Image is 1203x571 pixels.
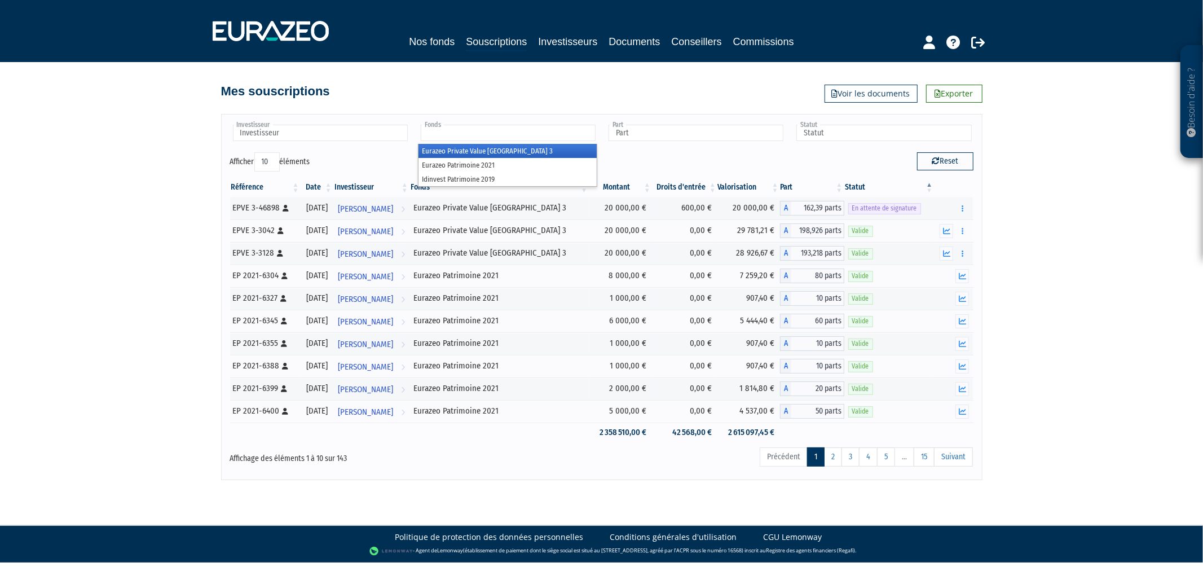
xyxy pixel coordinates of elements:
[589,332,652,355] td: 1 000,00 €
[717,310,780,332] td: 5 444,40 €
[413,202,585,214] div: Eurazeo Private Value [GEOGRAPHIC_DATA] 3
[717,332,780,355] td: 907,40 €
[213,21,329,41] img: 1732889491-logotype_eurazeo_blanc_rvb.png
[283,408,289,415] i: [Français] Personne physique
[780,246,791,261] span: A
[413,270,585,282] div: Eurazeo Patrimoine 2021
[791,223,844,238] span: 198,926 parts
[338,244,393,265] span: [PERSON_NAME]
[333,287,409,310] a: [PERSON_NAME]
[413,405,585,417] div: Eurazeo Patrimoine 2021
[338,379,393,400] span: [PERSON_NAME]
[934,447,973,467] a: Suivant
[859,447,878,467] a: 4
[717,377,780,400] td: 1 814,80 €
[413,247,585,259] div: Eurazeo Private Value [GEOGRAPHIC_DATA] 3
[780,314,844,328] div: A - Eurazeo Patrimoine 2021
[278,227,284,234] i: [Français] Personne physique
[717,287,780,310] td: 907,40 €
[791,381,844,396] span: 20 parts
[333,242,409,265] a: [PERSON_NAME]
[780,404,791,419] span: A
[825,85,918,103] a: Voir les documents
[233,315,297,327] div: EP 2021-6345
[717,423,780,442] td: 2 615 097,45 €
[230,446,530,464] div: Affichage des éléments 1 à 10 sur 143
[233,360,297,372] div: EP 2021-6388
[233,292,297,304] div: EP 2021-6327
[609,34,660,50] a: Documents
[333,400,409,423] a: [PERSON_NAME]
[413,292,585,304] div: Eurazeo Patrimoine 2021
[780,291,844,306] div: A - Eurazeo Patrimoine 2021
[733,34,794,50] a: Commissions
[305,247,329,259] div: [DATE]
[717,197,780,219] td: 20 000,00 €
[848,293,873,304] span: Valide
[780,201,791,216] span: A
[877,447,895,467] a: 5
[780,223,791,238] span: A
[652,332,717,355] td: 0,00 €
[281,385,288,392] i: [Français] Personne physique
[418,158,597,172] li: Eurazeo Patrimoine 2021
[401,379,405,400] i: Voir l'investisseur
[791,336,844,351] span: 10 parts
[780,336,844,351] div: A - Eurazeo Patrimoine 2021
[305,360,329,372] div: [DATE]
[305,383,329,394] div: [DATE]
[780,178,844,197] th: Part: activer pour trier la colonne par ordre croissant
[333,355,409,377] a: [PERSON_NAME]
[848,248,873,259] span: Valide
[589,400,652,423] td: 5 000,00 €
[780,381,844,396] div: A - Eurazeo Patrimoine 2021
[395,532,584,543] a: Politique de protection des données personnelles
[230,152,310,172] label: Afficher éléments
[409,178,589,197] th: Fonds: activer pour trier la colonne par ordre croissant
[305,337,329,349] div: [DATE]
[305,292,329,304] div: [DATE]
[466,34,527,51] a: Souscriptions
[305,202,329,214] div: [DATE]
[717,219,780,242] td: 29 781,21 €
[401,266,405,287] i: Voir l'investisseur
[221,85,330,98] h4: Mes souscriptions
[780,359,844,374] div: A - Eurazeo Patrimoine 2021
[333,178,409,197] th: Investisseur: activer pour trier la colonne par ordre croissant
[233,202,297,214] div: EPVE 3-46898
[848,384,873,394] span: Valide
[780,201,844,216] div: A - Eurazeo Private Value Europe 3
[652,242,717,265] td: 0,00 €
[401,402,405,423] i: Voir l'investisseur
[652,377,717,400] td: 0,00 €
[914,447,935,467] a: 15
[338,289,393,310] span: [PERSON_NAME]
[791,359,844,374] span: 10 parts
[338,199,393,219] span: [PERSON_NAME]
[717,242,780,265] td: 28 926,67 €
[338,266,393,287] span: [PERSON_NAME]
[652,423,717,442] td: 42 568,00 €
[413,337,585,349] div: Eurazeo Patrimoine 2021
[848,406,873,417] span: Valide
[848,271,873,282] span: Valide
[281,340,288,347] i: [Français] Personne physique
[301,178,333,197] th: Date: activer pour trier la colonne par ordre croissant
[652,265,717,287] td: 0,00 €
[338,334,393,355] span: [PERSON_NAME]
[780,359,791,374] span: A
[672,34,722,50] a: Conseillers
[589,265,652,287] td: 8 000,00 €
[824,447,842,467] a: 2
[917,152,973,170] button: Reset
[305,315,329,327] div: [DATE]
[281,318,288,324] i: [Français] Personne physique
[409,34,455,50] a: Nos fonds
[780,269,791,283] span: A
[848,203,921,214] span: En attente de signature
[791,314,844,328] span: 60 parts
[717,178,780,197] th: Valorisation: activer pour trier la colonne par ordre croissant
[589,310,652,332] td: 6 000,00 €
[652,197,717,219] td: 600,00 €
[780,314,791,328] span: A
